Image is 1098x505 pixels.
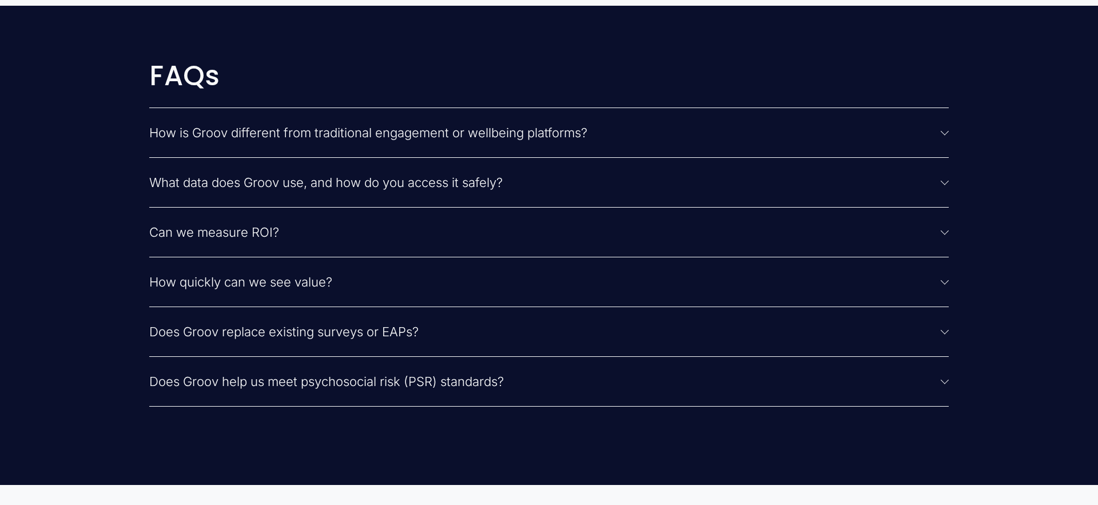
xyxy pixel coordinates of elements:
[149,324,941,339] span: Does Groov replace existing surveys or EAPs?
[149,108,949,157] button: How is Groov different from traditional engagement or wellbeing platforms?
[149,61,344,91] h2: FAQs
[149,374,941,389] span: Does Groov help us meet psychosocial risk (PSR) standards?
[149,208,949,257] button: Can we measure ROI?
[149,158,949,207] button: What data does Groov use, and how do you access it safely?
[149,175,941,190] span: What data does Groov use, and how do you access it safely?
[149,357,949,406] button: Does Groov help us meet psychosocial risk (PSR) standards?
[149,225,941,240] span: Can we measure ROI?
[149,275,941,289] span: How quickly can we see value?
[149,307,949,356] button: Does Groov replace existing surveys or EAPs?
[149,125,941,140] span: How is Groov different from traditional engagement or wellbeing platforms?
[149,257,949,307] button: How quickly can we see value?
